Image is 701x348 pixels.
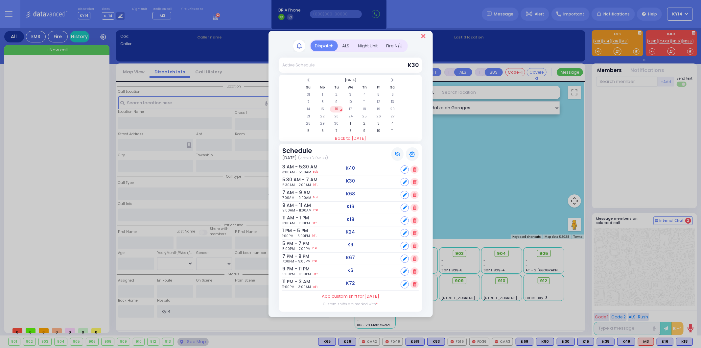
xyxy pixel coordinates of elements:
[372,120,385,127] td: 3
[344,120,357,127] td: 1
[330,128,343,134] td: 7
[316,120,329,127] td: 29
[282,246,311,251] span: 5:00PM - 7:00PM
[311,40,338,51] div: Dispatch
[330,91,343,98] td: 2
[344,99,357,105] td: 10
[330,99,343,105] td: 9
[302,91,315,98] td: 31
[316,99,329,105] td: 8
[282,241,300,246] h6: 5 PM - 7 PM
[344,128,357,134] td: 8
[346,178,355,184] h5: K30
[348,268,354,273] h5: K6
[282,259,311,264] span: 7:00PM - 9:00PM
[316,113,329,120] td: 22
[313,246,317,251] a: Edit
[314,208,318,213] a: Edit
[282,215,300,221] h6: 11 AM - 1 PM
[347,217,354,222] h5: K18
[298,155,328,161] span: (כג אלול תשפה)
[372,113,385,120] td: 26
[313,170,318,175] a: Edit
[382,40,407,51] div: Fire N/U
[312,234,316,238] a: Edit
[282,266,300,272] h6: 9 PM - 11 PM
[358,128,371,134] td: 9
[358,84,371,91] th: Th
[358,120,371,127] td: 2
[344,106,357,112] td: 17
[372,91,385,98] td: 5
[344,113,357,120] td: 24
[344,91,357,98] td: 3
[346,165,355,171] h5: K40
[282,195,311,200] span: 7:00AM - 9:00AM
[346,191,355,197] h5: K68
[302,120,315,127] td: 28
[344,84,357,91] th: We
[338,40,354,51] div: ALS
[358,106,371,112] td: 18
[358,99,371,105] td: 11
[386,120,399,127] td: 4
[313,183,317,187] a: Edit
[346,281,355,286] h5: K72
[372,128,385,134] td: 10
[282,147,328,155] h3: Schedule
[282,279,300,285] h6: 11 PM - 3 AM
[386,128,399,134] td: 11
[282,228,300,234] h6: 1 PM - 5 PM
[302,99,315,105] td: 7
[330,106,343,112] td: 16
[282,203,300,208] h6: 9 AM - 11 AM
[282,221,310,226] span: 11:00AM - 1:00PM
[348,242,354,248] h5: K9
[316,84,329,91] th: Mo
[302,106,315,112] td: 14
[372,99,385,105] td: 12
[302,84,315,91] th: Su
[330,84,343,91] th: Tu
[346,255,355,261] h5: K67
[282,190,300,195] h6: 7 AM - 9 AM
[323,302,378,307] label: Custom shifts are marked with
[282,208,312,213] span: 9:00AM - 11:00AM
[386,84,399,91] th: Sa
[316,106,329,112] td: 15
[358,113,371,120] td: 25
[282,62,315,68] div: Active Schedule
[313,272,317,277] a: Edit
[386,106,399,112] td: 20
[313,285,317,289] a: Edit
[282,285,311,289] span: 11:00PM - 3:00AM
[282,177,300,183] h6: 5:30 AM - 7 AM
[386,91,399,98] td: 6
[282,155,297,161] span: [DATE]
[316,128,329,134] td: 6
[282,254,300,259] h6: 7 PM - 9 PM
[386,113,399,120] td: 27
[330,120,343,127] td: 30
[316,91,329,98] td: 1
[282,234,310,238] span: 1:00PM - 5:00PM
[282,170,311,175] span: 3:00AM - 5:30AM
[372,106,385,112] td: 19
[372,84,385,91] th: Fr
[307,78,310,83] span: Previous Month
[302,128,315,134] td: 5
[358,91,371,98] td: 4
[364,293,379,299] span: [DATE]
[282,183,311,187] span: 5:30AM - 7:00AM
[421,33,425,39] button: Close
[313,259,317,264] a: Edit
[408,61,419,69] span: K30
[312,221,316,226] a: Edit
[391,78,394,83] span: Next Month
[316,77,385,84] th: Select Month
[322,293,379,300] label: Add custom shift for
[282,272,311,277] span: 9:00PM - 11:00PM
[347,204,354,210] h5: K16
[346,229,355,235] h5: K24
[313,195,318,200] a: Edit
